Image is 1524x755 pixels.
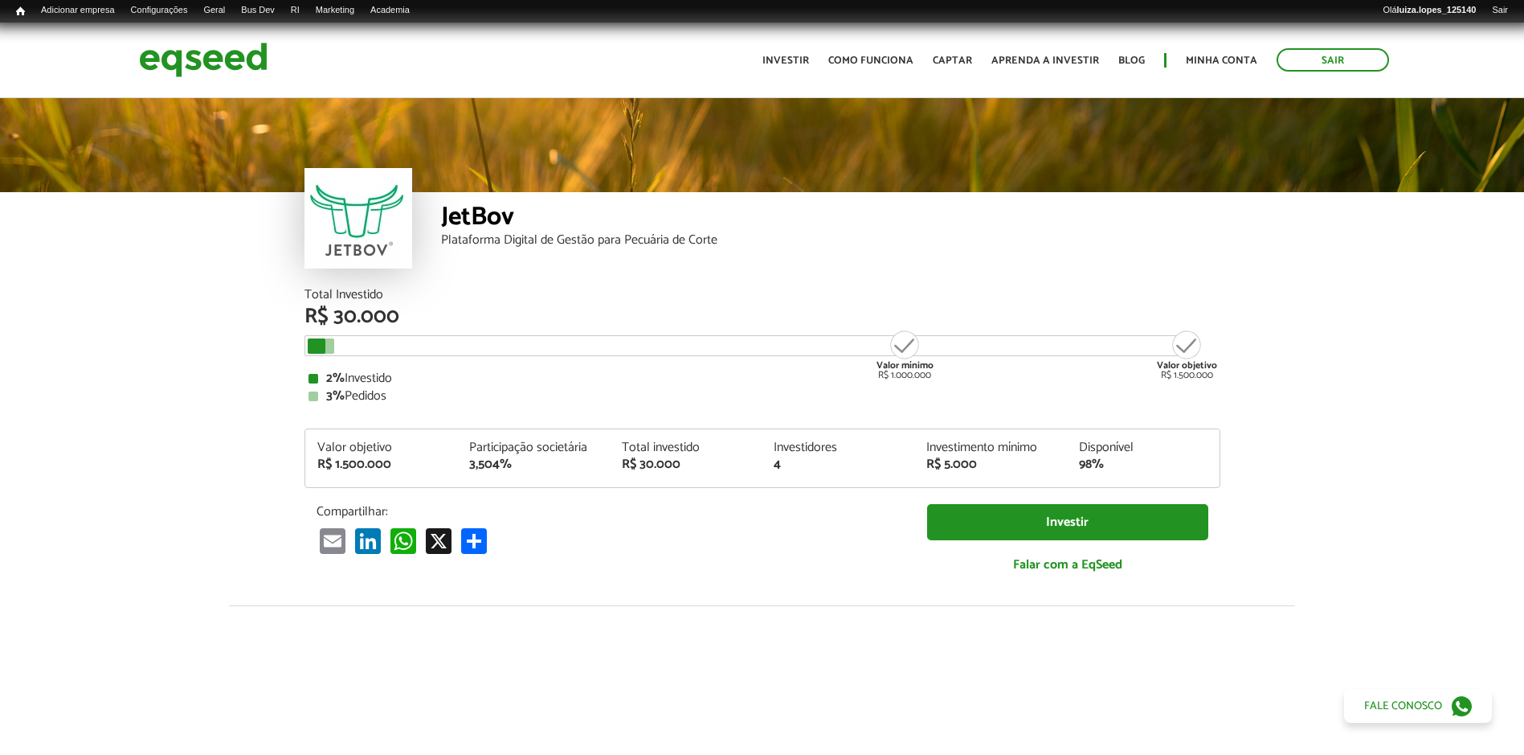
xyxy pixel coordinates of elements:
[308,4,362,17] a: Marketing
[926,441,1055,454] div: Investimento mínimo
[1397,5,1477,14] strong: luiza.lopes_125140
[1186,55,1257,66] a: Minha conta
[8,4,33,19] a: Início
[1344,689,1492,723] a: Fale conosco
[423,527,455,554] a: X
[927,504,1208,540] a: Investir
[352,527,384,554] a: LinkedIn
[927,548,1208,581] a: Falar com a EqSeed
[308,390,1216,403] div: Pedidos
[828,55,913,66] a: Como funciona
[317,458,446,471] div: R$ 1.500.000
[469,458,598,471] div: 3,504%
[387,527,419,554] a: WhatsApp
[762,55,809,66] a: Investir
[304,289,1220,302] div: Total Investido
[326,367,345,389] strong: 2%
[139,39,268,81] img: EqSeed
[1079,458,1207,471] div: 98%
[1484,4,1516,17] a: Sair
[326,385,345,407] strong: 3%
[469,441,598,454] div: Participação societária
[441,204,1220,234] div: JetBov
[441,234,1220,247] div: Plataforma Digital de Gestão para Pecuária de Corte
[308,372,1216,385] div: Investido
[622,441,750,454] div: Total investido
[317,527,349,554] a: Email
[317,441,446,454] div: Valor objetivo
[1079,441,1207,454] div: Disponível
[622,458,750,471] div: R$ 30.000
[195,4,233,17] a: Geral
[1157,329,1217,380] div: R$ 1.500.000
[875,329,935,380] div: R$ 1.000.000
[926,458,1055,471] div: R$ 5.000
[1157,358,1217,373] strong: Valor objetivo
[33,4,123,17] a: Adicionar empresa
[233,4,283,17] a: Bus Dev
[362,4,418,17] a: Academia
[283,4,308,17] a: RI
[1277,48,1389,72] a: Sair
[16,6,25,17] span: Início
[123,4,196,17] a: Configurações
[774,458,902,471] div: 4
[458,527,490,554] a: Compartilhar
[304,306,1220,327] div: R$ 30.000
[1375,4,1484,17] a: Oláluiza.lopes_125140
[991,55,1099,66] a: Aprenda a investir
[774,441,902,454] div: Investidores
[933,55,972,66] a: Captar
[1118,55,1145,66] a: Blog
[317,504,903,519] p: Compartilhar:
[876,358,934,373] strong: Valor mínimo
